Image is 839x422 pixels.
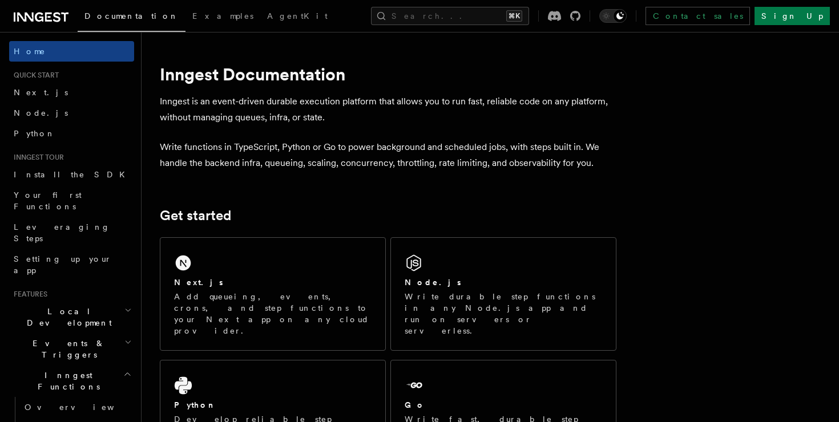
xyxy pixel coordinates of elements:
span: Examples [192,11,253,21]
h1: Inngest Documentation [160,64,616,84]
a: Get started [160,208,231,224]
a: Home [9,41,134,62]
a: Node.jsWrite durable step functions in any Node.js app and run on servers or serverless. [390,237,616,351]
h2: Next.js [174,277,223,288]
span: Quick start [9,71,59,80]
p: Write durable step functions in any Node.js app and run on servers or serverless. [405,291,602,336]
a: Next.js [9,82,134,103]
a: Leveraging Steps [9,217,134,249]
kbd: ⌘K [506,10,522,22]
a: Contact sales [646,7,750,25]
span: Inngest tour [9,153,64,162]
span: Local Development [9,306,124,328]
a: Node.js [9,103,134,123]
span: Home [14,46,46,57]
h2: Node.js [405,277,461,288]
a: Your first Functions [9,185,134,217]
span: Node.js [14,108,68,117]
span: AgentKit [267,11,328,21]
a: Install the SDK [9,164,134,185]
span: Leveraging Steps [14,222,110,243]
button: Inngest Functions [9,365,134,397]
button: Search...⌘K [371,7,529,25]
span: Inngest Functions [9,370,123,392]
button: Events & Triggers [9,333,134,365]
h2: Python [174,399,216,411]
span: Install the SDK [14,170,132,179]
a: Setting up your app [9,249,134,281]
span: Events & Triggers [9,338,124,360]
span: Overview [25,403,142,412]
span: Setting up your app [14,254,112,275]
a: AgentKit [260,3,334,31]
span: Python [14,129,55,138]
a: Examples [185,3,260,31]
a: Next.jsAdd queueing, events, crons, and step functions to your Next app on any cloud provider. [160,237,386,351]
span: Your first Functions [14,190,82,211]
p: Add queueing, events, crons, and step functions to your Next app on any cloud provider. [174,291,372,336]
button: Local Development [9,301,134,333]
p: Write functions in TypeScript, Python or Go to power background and scheduled jobs, with steps bu... [160,139,616,171]
a: Sign Up [755,7,830,25]
a: Documentation [78,3,185,32]
h2: Go [405,399,425,411]
button: Toggle dark mode [599,9,627,23]
span: Documentation [84,11,179,21]
span: Features [9,290,47,299]
span: Next.js [14,88,68,97]
p: Inngest is an event-driven durable execution platform that allows you to run fast, reliable code ... [160,94,616,125]
a: Overview [20,397,134,417]
a: Python [9,123,134,144]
